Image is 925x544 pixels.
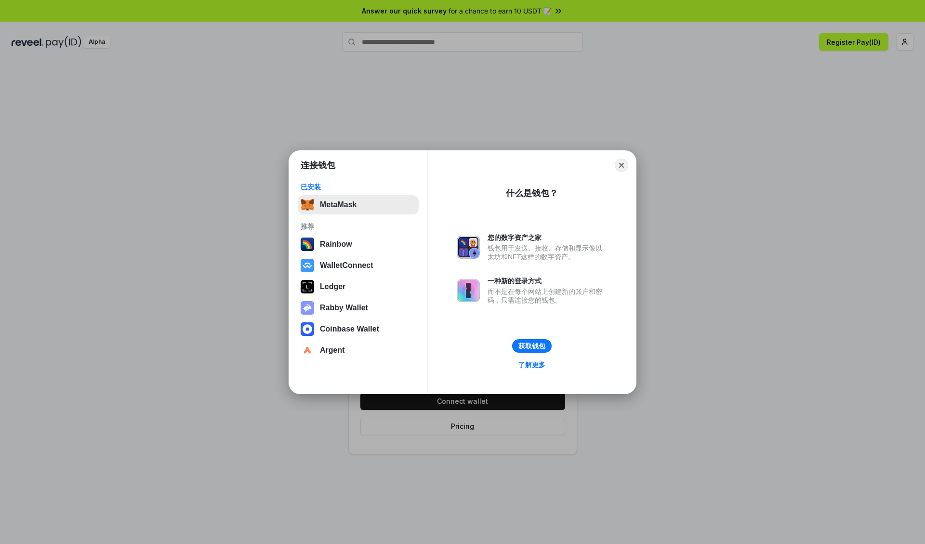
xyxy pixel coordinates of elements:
[488,244,607,261] div: 钱包用于发送、接收、存储和显示像以太坊和NFT这样的数字资产。
[301,222,416,231] div: 推荐
[320,200,357,209] div: MetaMask
[301,238,314,251] img: svg+xml,%3Csvg%20width%3D%22120%22%20height%3D%22120%22%20viewBox%3D%220%200%20120%20120%22%20fil...
[320,346,345,355] div: Argent
[301,280,314,293] img: svg+xml,%3Csvg%20xmlns%3D%22http%3A%2F%2Fwww.w3.org%2F2000%2Fsvg%22%20width%3D%2228%22%20height%3...
[506,187,558,199] div: 什么是钱包？
[301,301,314,315] img: svg+xml,%3Csvg%20xmlns%3D%22http%3A%2F%2Fwww.w3.org%2F2000%2Fsvg%22%20fill%3D%22none%22%20viewBox...
[320,282,345,291] div: Ledger
[512,339,552,353] button: 获取钱包
[298,195,419,214] button: MetaMask
[301,259,314,272] img: svg+xml,%3Csvg%20width%3D%2228%22%20height%3D%2228%22%20viewBox%3D%220%200%2028%2028%22%20fill%3D...
[488,233,607,242] div: 您的数字资产之家
[301,198,314,212] img: svg+xml,%3Csvg%20fill%3D%22none%22%20height%3D%2233%22%20viewBox%3D%220%200%2035%2033%22%20width%...
[320,261,373,270] div: WalletConnect
[320,240,352,249] div: Rainbow
[615,159,628,172] button: Close
[298,235,419,254] button: Rainbow
[298,341,419,360] button: Argent
[488,277,607,285] div: 一种新的登录方式
[298,277,419,296] button: Ledger
[320,304,368,312] div: Rabby Wallet
[518,360,545,369] div: 了解更多
[457,236,480,259] img: svg+xml,%3Csvg%20xmlns%3D%22http%3A%2F%2Fwww.w3.org%2F2000%2Fsvg%22%20fill%3D%22none%22%20viewBox...
[301,344,314,357] img: svg+xml,%3Csvg%20width%3D%2228%22%20height%3D%2228%22%20viewBox%3D%220%200%2028%2028%22%20fill%3D...
[301,322,314,336] img: svg+xml,%3Csvg%20width%3D%2228%22%20height%3D%2228%22%20viewBox%3D%220%200%2028%2028%22%20fill%3D...
[298,298,419,318] button: Rabby Wallet
[320,325,379,333] div: Coinbase Wallet
[513,358,551,371] a: 了解更多
[457,279,480,302] img: svg+xml,%3Csvg%20xmlns%3D%22http%3A%2F%2Fwww.w3.org%2F2000%2Fsvg%22%20fill%3D%22none%22%20viewBox...
[298,319,419,339] button: Coinbase Wallet
[301,183,416,191] div: 已安装
[518,342,545,350] div: 获取钱包
[488,287,607,305] div: 而不是在每个网站上创建新的账户和密码，只需连接您的钱包。
[298,256,419,275] button: WalletConnect
[301,159,335,171] h1: 连接钱包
